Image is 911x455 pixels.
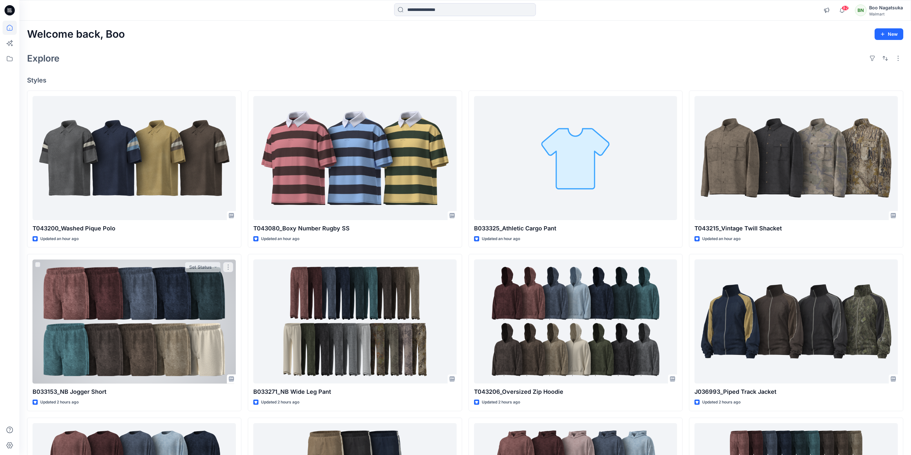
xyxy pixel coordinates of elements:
p: B033271_NB Wide Leg Pant [253,387,457,396]
p: T043080_Boxy Number Rugby SS [253,224,457,233]
p: T043200_Washed Pique Polo [33,224,236,233]
a: T043215_Vintage Twill Shacket [694,96,898,220]
h4: Styles [27,76,903,84]
div: Boo Nagatsuka [869,4,903,12]
p: Updated an hour ago [40,236,79,242]
a: T043206_Oversized Zip Hoodie [474,259,677,383]
p: Updated an hour ago [702,236,741,242]
a: B033325_Athletic Cargo Pant [474,96,677,220]
h2: Explore [27,53,60,63]
div: Walmart [869,12,903,16]
a: J036993_Piped Track Jacket [694,259,898,383]
a: T043200_Washed Pique Polo [33,96,236,220]
p: B033153_NB Jogger Short [33,387,236,396]
p: Updated 2 hours ago [702,399,741,406]
a: B033153_NB Jogger Short [33,259,236,383]
p: Updated an hour ago [482,236,520,242]
a: B033271_NB Wide Leg Pant [253,259,457,383]
p: T043215_Vintage Twill Shacket [694,224,898,233]
p: J036993_Piped Track Jacket [694,387,898,396]
span: 82 [842,5,849,11]
div: BN [855,5,867,16]
p: Updated 2 hours ago [40,399,79,406]
p: Updated an hour ago [261,236,299,242]
p: Updated 2 hours ago [261,399,299,406]
a: T043080_Boxy Number Rugby SS [253,96,457,220]
button: New [875,28,903,40]
p: T043206_Oversized Zip Hoodie [474,387,677,396]
p: B033325_Athletic Cargo Pant [474,224,677,233]
h2: Welcome back, Boo [27,28,125,40]
p: Updated 2 hours ago [482,399,520,406]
